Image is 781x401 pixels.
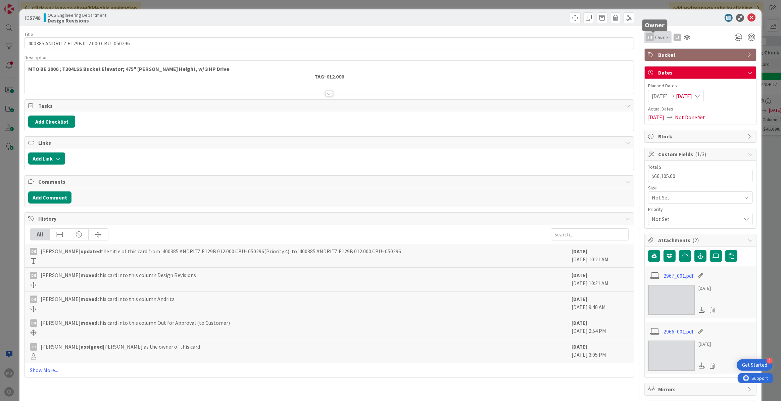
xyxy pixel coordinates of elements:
span: Planned Dates [648,82,753,89]
span: Block [658,132,744,140]
span: Links [38,139,622,147]
div: All [30,229,50,240]
div: [DATE] 3:05 PM [572,343,629,359]
span: History [38,215,622,223]
span: Description [25,54,48,60]
span: Support [14,1,31,9]
span: [PERSON_NAME] this card into this column Design Revisions [41,271,196,279]
div: Get Started [742,362,767,368]
h5: Owner [645,22,665,29]
span: Actual Dates [648,105,753,113]
button: Add Comment [28,191,71,204]
span: Not Done Yet [675,113,705,121]
input: type card name here... [25,37,634,49]
input: Search... [551,228,629,240]
div: JH [646,33,654,41]
a: 2967_001.pdf [664,272,694,280]
a: Show More... [30,366,629,374]
span: Comments [38,178,622,186]
span: Attachments [658,236,744,244]
span: ID [25,14,40,22]
b: updated [81,248,101,255]
span: Owner [655,33,670,41]
b: [DATE] [572,319,587,326]
b: 5740 [30,14,40,21]
span: [DATE] [676,92,692,100]
span: Custom Fields [658,150,744,158]
b: [DATE] [572,272,587,278]
div: DH [30,272,37,279]
span: Tasks [38,102,622,110]
b: moved [81,296,97,302]
b: [DATE] [572,296,587,302]
div: DH [30,248,37,255]
span: Not Set [652,193,738,202]
b: [DATE] [572,248,587,255]
button: Add Link [28,152,65,165]
div: [DATE] 9:48 AM [572,295,629,312]
strong: TAG: 012.000 [314,73,344,80]
div: [DATE] 10:21 AM [572,247,629,264]
label: Total $ [648,164,661,170]
div: Open Get Started checklist, remaining modules: 4 [737,359,773,371]
span: [DATE] [648,113,664,121]
div: Priority [648,207,753,212]
span: [PERSON_NAME] this card into this column Out for Approval (to Customer) [41,319,230,327]
div: Download [698,361,706,370]
div: JH [30,343,37,351]
div: DH [30,296,37,303]
span: ( 2 ) [692,237,699,243]
span: Dates [658,69,744,77]
div: [DATE] [698,341,718,348]
b: assigned [81,343,103,350]
div: Download [698,306,706,314]
b: [DATE] [572,343,587,350]
a: 2966_001.pdf [664,327,694,336]
div: [DATE] [698,285,718,292]
span: [PERSON_NAME] the title of this card from '400385 ANDRITZ E129B 012.000 CBU- 050296(Priority 4)' ... [41,247,402,255]
span: Bucket [658,51,744,59]
span: OCS Engineering Department [48,12,106,18]
b: Design Revisions [48,18,106,23]
b: moved [81,319,97,326]
div: Size [648,185,753,190]
div: LJ [674,34,681,41]
span: Not Set [652,214,738,224]
span: [PERSON_NAME] this card into this column Andritz [41,295,175,303]
span: ( 1/3 ) [695,151,706,158]
button: Add Checklist [28,116,75,128]
span: [PERSON_NAME] [PERSON_NAME] as the owner of this card [41,343,200,351]
div: DH [30,319,37,327]
div: [DATE] 2:54 PM [572,319,629,336]
strong: MTO BE 2006 ; T304LSS Bucket Elevator; 475" [PERSON_NAME] Height, w/ 3 HP Drive [28,65,229,72]
span: Mirrors [658,385,744,393]
label: Title [25,31,33,37]
b: moved [81,272,97,278]
div: 4 [767,358,773,364]
span: [DATE] [652,92,668,100]
div: [DATE] 10:21 AM [572,271,629,288]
